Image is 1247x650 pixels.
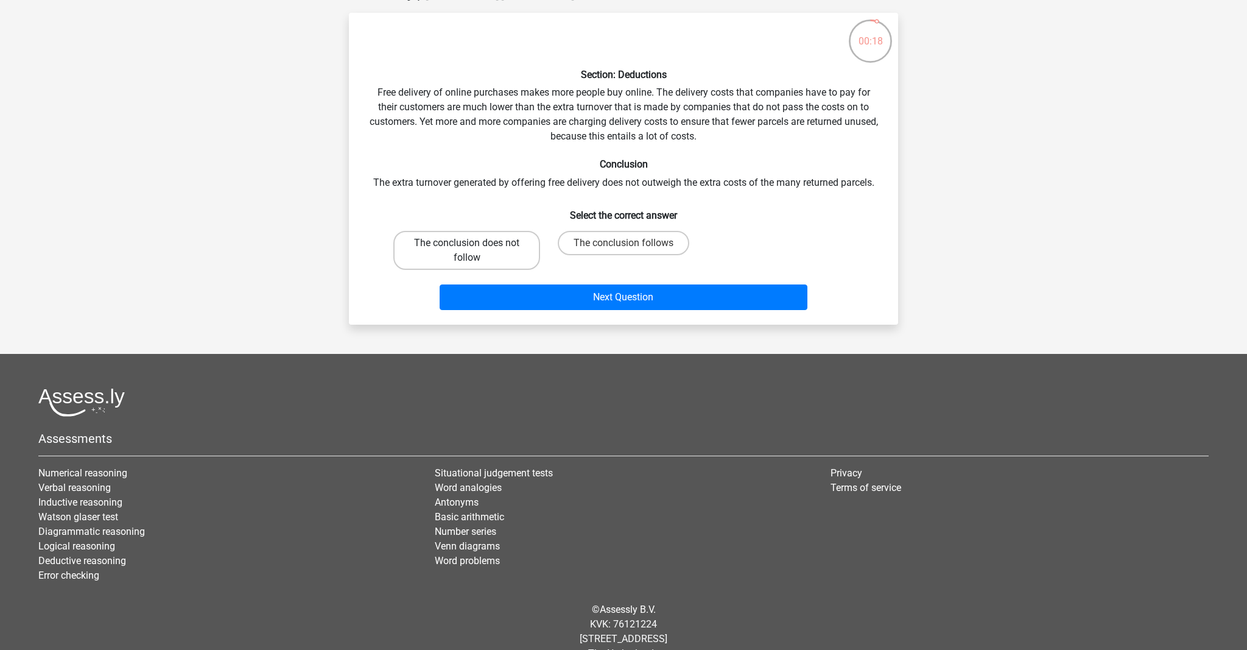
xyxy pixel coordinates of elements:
a: Inductive reasoning [38,496,122,508]
a: Word problems [435,555,500,567]
h6: Select the correct answer [368,200,879,221]
a: Logical reasoning [38,540,115,552]
a: Diagrammatic reasoning [38,526,145,537]
a: Error checking [38,570,99,581]
a: Numerical reasoning [38,467,127,479]
h5: Assessments [38,431,1209,446]
label: The conclusion follows [558,231,689,255]
a: Deductive reasoning [38,555,126,567]
h6: Conclusion [368,158,879,170]
button: Next Question [440,284,808,310]
label: The conclusion does not follow [393,231,540,270]
a: Situational judgement tests [435,467,553,479]
a: Verbal reasoning [38,482,111,493]
a: Word analogies [435,482,502,493]
img: Assessly logo [38,388,125,417]
a: Basic arithmetic [435,511,504,523]
div: Free delivery of online purchases makes more people buy online. The delivery costs that companies... [354,23,893,315]
a: Watson glaser test [38,511,118,523]
a: Antonyms [435,496,479,508]
a: Number series [435,526,496,537]
a: Terms of service [831,482,901,493]
a: Venn diagrams [435,540,500,552]
div: 00:18 [848,18,893,49]
h6: Section: Deductions [368,69,879,80]
a: Privacy [831,467,862,479]
a: Assessly B.V. [600,604,656,615]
